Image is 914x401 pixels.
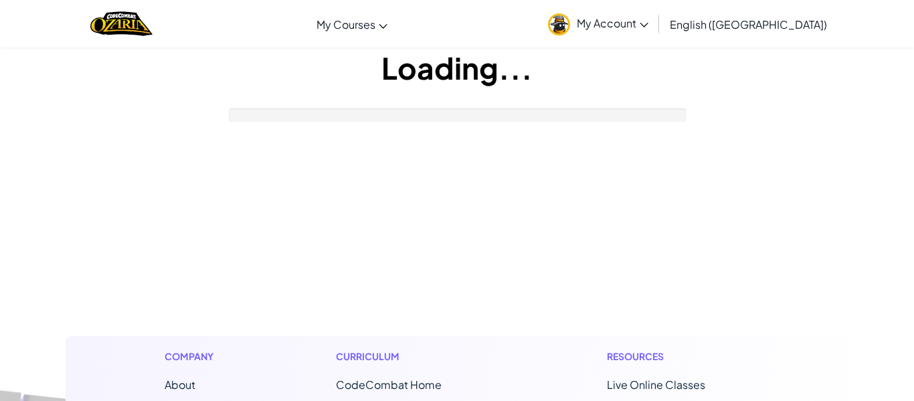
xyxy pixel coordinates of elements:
a: Ozaria by CodeCombat logo [90,10,153,37]
a: About [165,378,195,392]
h1: Company [165,349,227,364]
a: English ([GEOGRAPHIC_DATA]) [663,6,834,42]
h1: Curriculum [336,349,498,364]
span: My Courses [316,17,375,31]
img: Home [90,10,153,37]
h1: Resources [607,349,749,364]
a: My Courses [310,6,394,42]
span: My Account [577,16,648,30]
img: avatar [548,13,570,35]
a: Live Online Classes [607,378,705,392]
a: My Account [541,3,655,45]
span: English ([GEOGRAPHIC_DATA]) [670,17,827,31]
span: CodeCombat Home [336,378,442,392]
